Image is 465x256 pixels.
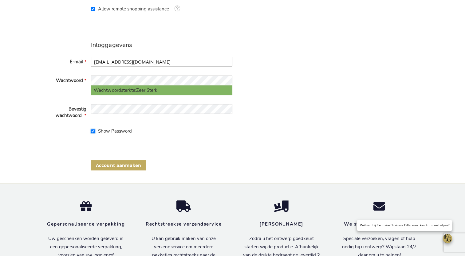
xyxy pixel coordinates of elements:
[47,221,125,227] strong: Gepersonaliseerde verpakking
[136,87,157,93] span: Zeer Sterk
[98,128,132,134] span: Show Password
[91,129,95,133] input: Show Password
[56,77,83,83] span: Wachtwoord
[91,160,146,170] button: Account aanmaken
[56,106,86,118] span: Bevestig wachtwoord
[91,41,132,49] span: Inloggegevens
[91,7,95,11] input: Allow remote shopping assistance
[70,59,83,65] span: E-mail
[146,221,222,227] strong: Rechtstreekse verzendservice
[259,221,303,227] strong: [PERSON_NAME]
[344,221,414,227] strong: We staan 24/7 voor u klaar
[91,85,232,95] div: Wachtwoordsterkte:
[96,162,141,169] span: Account aanmaken
[91,57,232,67] input: E-mail
[98,6,169,12] span: Allow remote shopping assistance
